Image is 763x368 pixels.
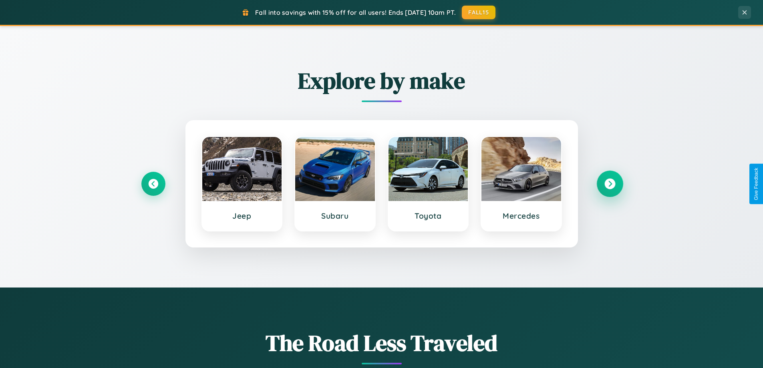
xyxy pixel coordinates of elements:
[489,211,553,221] h3: Mercedes
[397,211,460,221] h3: Toyota
[255,8,456,16] span: Fall into savings with 15% off for all users! Ends [DATE] 10am PT.
[753,168,759,200] div: Give Feedback
[141,65,622,96] h2: Explore by make
[210,211,274,221] h3: Jeep
[141,328,622,358] h1: The Road Less Traveled
[462,6,495,19] button: FALL15
[303,211,367,221] h3: Subaru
